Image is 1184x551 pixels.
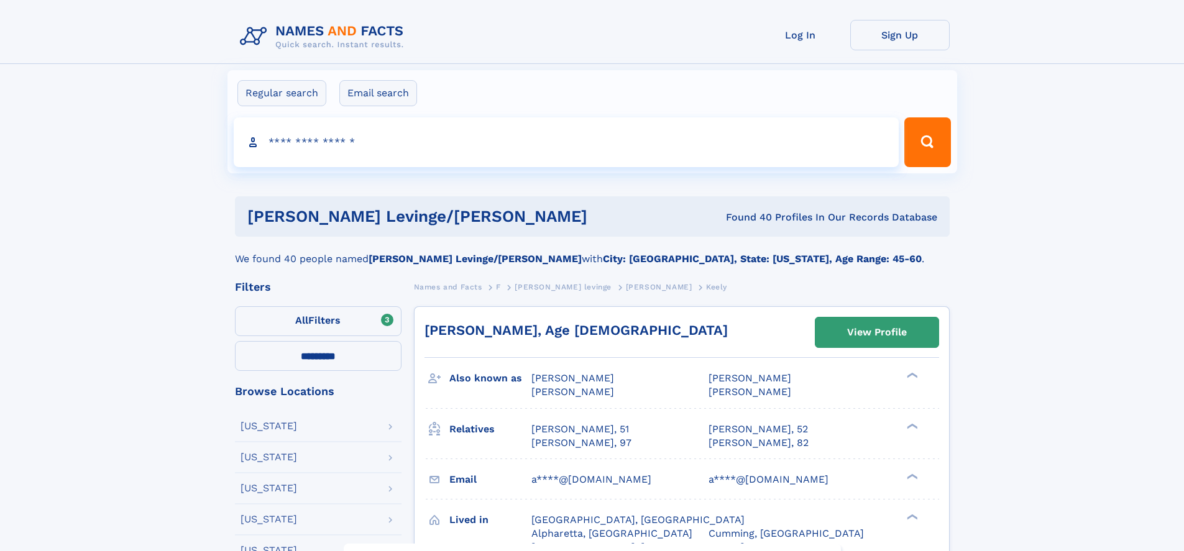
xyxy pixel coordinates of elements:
[904,117,950,167] button: Search Button
[531,372,614,384] span: [PERSON_NAME]
[449,469,531,490] h3: Email
[237,80,326,106] label: Regular search
[235,386,402,397] div: Browse Locations
[235,306,402,336] label: Filters
[626,283,692,291] span: [PERSON_NAME]
[496,283,501,291] span: F
[449,509,531,531] h3: Lived in
[709,422,808,436] a: [PERSON_NAME], 52
[709,386,791,398] span: [PERSON_NAME]
[241,452,297,462] div: [US_STATE]
[815,317,938,347] a: View Profile
[709,527,864,539] span: Cumming, [GEOGRAPHIC_DATA]
[241,421,297,431] div: [US_STATE]
[235,281,402,293] div: Filters
[531,422,629,436] a: [PERSON_NAME], 51
[603,253,922,265] b: City: [GEOGRAPHIC_DATA], State: [US_STATE], Age Range: 45-60
[235,237,950,266] div: We found 40 people named with .
[235,20,414,53] img: Logo Names and Facts
[531,386,614,398] span: [PERSON_NAME]
[339,80,417,106] label: Email search
[531,527,692,539] span: Alpharetta, [GEOGRAPHIC_DATA]
[706,283,727,291] span: Keely
[449,419,531,440] h3: Relatives
[847,318,907,347] div: View Profile
[709,436,809,450] a: [PERSON_NAME], 82
[234,117,899,167] input: search input
[751,20,850,50] a: Log In
[904,422,919,430] div: ❯
[709,372,791,384] span: [PERSON_NAME]
[241,483,297,493] div: [US_STATE]
[850,20,950,50] a: Sign Up
[247,209,657,224] h1: [PERSON_NAME] levinge/[PERSON_NAME]
[531,436,631,450] a: [PERSON_NAME], 97
[904,512,919,521] div: ❯
[295,314,308,326] span: All
[241,514,297,524] div: [US_STATE]
[904,472,919,480] div: ❯
[414,279,482,294] a: Names and Facts
[515,279,612,294] a: [PERSON_NAME] levinge
[531,514,745,526] span: [GEOGRAPHIC_DATA], [GEOGRAPHIC_DATA]
[656,211,937,224] div: Found 40 Profiles In Our Records Database
[449,368,531,389] h3: Also known as
[496,279,501,294] a: F
[424,322,728,338] a: [PERSON_NAME], Age [DEMOGRAPHIC_DATA]
[515,283,612,291] span: [PERSON_NAME] levinge
[369,253,582,265] b: [PERSON_NAME] Levinge/[PERSON_NAME]
[904,371,919,380] div: ❯
[626,279,692,294] a: [PERSON_NAME]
